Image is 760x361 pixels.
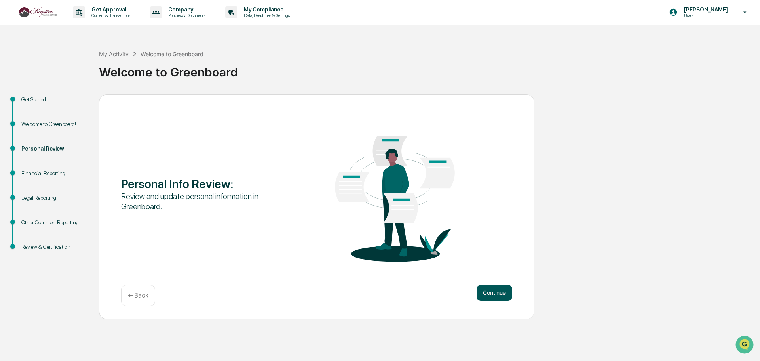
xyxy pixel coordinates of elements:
[16,115,50,123] span: Data Lookup
[21,120,86,128] div: Welcome to Greenboard!
[85,6,134,13] p: Get Approval
[57,101,64,107] div: 🗄️
[99,59,756,79] div: Welcome to Greenboard
[8,61,22,75] img: 1746055101610-c473b297-6a78-478c-a979-82029cc54cd1
[5,112,53,126] a: 🔎Data Lookup
[8,17,144,29] p: How can we help?
[79,134,96,140] span: Pylon
[135,63,144,73] button: Start new chat
[8,116,14,122] div: 🔎
[21,218,86,227] div: Other Common Reporting
[162,6,209,13] p: Company
[27,69,100,75] div: We're available if you need us!
[128,292,148,299] p: ← Back
[21,243,86,251] div: Review & Certification
[27,61,130,69] div: Start new chat
[237,13,294,18] p: Data, Deadlines & Settings
[162,13,209,18] p: Policies & Documents
[85,13,134,18] p: Content & Transactions
[678,13,732,18] p: Users
[237,6,294,13] p: My Compliance
[8,101,14,107] div: 🖐️
[19,7,57,18] img: logo
[21,169,86,178] div: Financial Reporting
[678,6,732,13] p: [PERSON_NAME]
[99,51,129,57] div: My Activity
[21,194,86,202] div: Legal Reporting
[54,97,101,111] a: 🗄️Attestations
[477,285,512,301] button: Continue
[21,145,86,153] div: Personal Review
[317,112,473,275] img: Personal Info Review
[56,134,96,140] a: Powered byPylon
[16,100,51,108] span: Preclearance
[5,97,54,111] a: 🖐️Preclearance
[141,51,203,57] div: Welcome to Greenboard
[121,177,277,191] div: Personal Info Review :
[121,191,277,212] div: Review and update personal information in Greenboard.
[21,96,86,104] div: Get Started
[65,100,98,108] span: Attestations
[735,335,756,356] iframe: Open customer support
